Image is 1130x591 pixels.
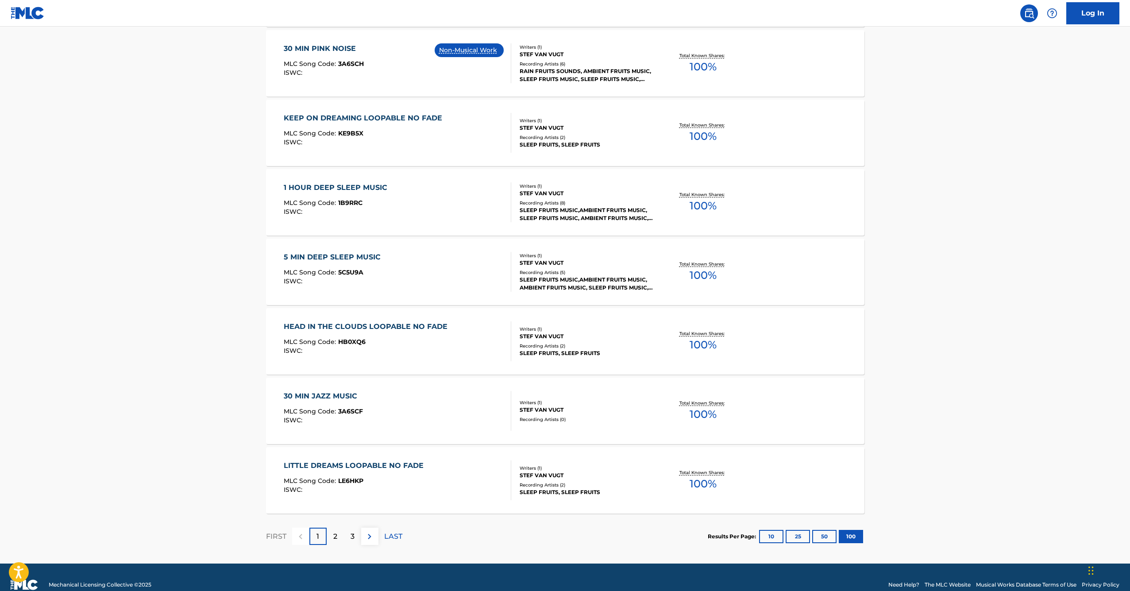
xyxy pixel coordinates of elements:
a: Musical Works Database Terms of Use [976,581,1076,589]
div: Recording Artists ( 2 ) [520,343,653,349]
span: 100 % [690,406,717,422]
span: MLC Song Code : [284,477,338,485]
img: search [1024,8,1034,19]
div: Help [1043,4,1061,22]
a: Privacy Policy [1082,581,1119,589]
p: 2 [333,531,337,542]
span: ISWC : [284,138,305,146]
div: STEF VAN VUGT [520,259,653,267]
div: Drag [1088,557,1094,584]
div: Writers ( 1 ) [520,117,653,124]
p: Total Known Shares: [679,52,727,59]
span: MLC Song Code : [284,407,338,415]
img: logo [11,579,38,590]
button: 25 [786,530,810,543]
span: ISWC : [284,347,305,355]
p: FIRST [266,531,286,542]
div: Recording Artists ( 5 ) [520,269,653,276]
p: Results Per Page: [708,533,758,541]
span: ISWC : [284,416,305,424]
span: MLC Song Code : [284,199,338,207]
div: STEF VAN VUGT [520,124,653,132]
span: 1B9RRC [338,199,363,207]
div: STEF VAN VUGT [520,332,653,340]
span: LE6HKP [338,477,363,485]
div: KEEP ON DREAMING LOOPABLE NO FADE [284,113,447,124]
div: SLEEP FRUITS, SLEEP FRUITS [520,349,653,357]
div: STEF VAN VUGT [520,471,653,479]
span: Mechanical Licensing Collective © 2025 [49,581,151,589]
p: Total Known Shares: [679,261,727,267]
p: Total Known Shares: [679,191,727,198]
div: 30 MIN JAZZ MUSIC [284,391,363,402]
span: 100 % [690,337,717,353]
div: 30 MIN PINK NOISE [284,43,364,54]
div: HEAD IN THE CLOUDS LOOPABLE NO FADE [284,321,452,332]
div: Writers ( 1 ) [520,326,653,332]
div: Recording Artists ( 6 ) [520,61,653,67]
span: 100 % [690,476,717,492]
div: Recording Artists ( 2 ) [520,482,653,488]
p: Total Known Shares: [679,330,727,337]
button: 100 [839,530,863,543]
span: ISWC : [284,277,305,285]
a: 5 MIN DEEP SLEEP MUSICMLC Song Code:5C5U9AISWC:Writers (1)STEF VAN VUGTRecording Artists (5)SLEEP... [266,239,864,305]
span: MLC Song Code : [284,129,338,137]
div: SLEEP FRUITS, SLEEP FRUITS [520,141,653,149]
span: ISWC : [284,486,305,494]
div: STEF VAN VUGT [520,406,653,414]
a: HEAD IN THE CLOUDS LOOPABLE NO FADEMLC Song Code:HB0XQ6ISWC:Writers (1)STEF VAN VUGTRecording Art... [266,308,864,375]
div: LITTLE DREAMS LOOPABLE NO FADE [284,460,428,471]
p: Total Known Shares: [679,400,727,406]
span: MLC Song Code : [284,268,338,276]
div: SLEEP FRUITS, SLEEP FRUITS [520,488,653,496]
span: 100 % [690,128,717,144]
img: right [364,531,375,542]
button: 50 [812,530,837,543]
div: Writers ( 1 ) [520,465,653,471]
p: Total Known Shares: [679,122,727,128]
div: RAIN FRUITS SOUNDS, AMBIENT FRUITS MUSIC, SLEEP FRUITS MUSIC, SLEEP FRUITS MUSIC, SLEEP FRUITS MU... [520,67,653,83]
a: 1 HOUR DEEP SLEEP MUSICMLC Song Code:1B9RRCISWC:Writers (1)STEF VAN VUGTRecording Artists (8)SLEE... [266,169,864,236]
div: Recording Artists ( 2 ) [520,134,653,141]
span: MLC Song Code : [284,60,338,68]
a: Public Search [1020,4,1038,22]
a: 30 MIN JAZZ MUSICMLC Song Code:3A6SCFISWC:Writers (1)STEF VAN VUGTRecording Artists (0)Total Know... [266,378,864,444]
p: Total Known Shares: [679,469,727,476]
div: 5 MIN DEEP SLEEP MUSIC [284,252,385,263]
div: STEF VAN VUGT [520,189,653,197]
span: MLC Song Code : [284,338,338,346]
div: Writers ( 1 ) [520,252,653,259]
div: SLEEP FRUITS MUSIC,AMBIENT FRUITS MUSIC, AMBIENT FRUITS MUSIC, SLEEP FRUITS MUSIC, SLEEP FRUITS M... [520,276,653,292]
div: Writers ( 1 ) [520,399,653,406]
div: Recording Artists ( 8 ) [520,200,653,206]
span: 3A6SCH [338,60,364,68]
a: 30 MIN PINK NOISEMLC Song Code:3A6SCHISWC:Non-Musical WorkWriters (1)STEF VAN VUGTRecording Artis... [266,30,864,97]
span: 100 % [690,267,717,283]
span: 3A6SCF [338,407,363,415]
p: 1 [316,531,319,542]
img: MLC Logo [11,7,45,19]
a: LITTLE DREAMS LOOPABLE NO FADEMLC Song Code:LE6HKPISWC:Writers (1)STEF VAN VUGTRecording Artists ... [266,447,864,514]
span: 100 % [690,198,717,214]
a: Need Help? [888,581,919,589]
span: KE9B5X [338,129,363,137]
span: ISWC : [284,208,305,216]
a: Log In [1066,2,1119,24]
iframe: Chat Widget [1086,549,1130,591]
span: 5C5U9A [338,268,363,276]
p: 3 [351,531,355,542]
div: Recording Artists ( 0 ) [520,416,653,423]
span: HB0XQ6 [338,338,366,346]
span: 100 % [690,59,717,75]
div: Writers ( 1 ) [520,183,653,189]
a: KEEP ON DREAMING LOOPABLE NO FADEMLC Song Code:KE9B5XISWC:Writers (1)STEF VAN VUGTRecording Artis... [266,100,864,166]
img: help [1047,8,1057,19]
div: Writers ( 1 ) [520,44,653,50]
div: SLEEP FRUITS MUSIC,AMBIENT FRUITS MUSIC, SLEEP FRUITS MUSIC, AMBIENT FRUITS MUSIC, SLEEP FRUITS M... [520,206,653,222]
p: Non-Musical Work [439,46,499,55]
span: ISWC : [284,69,305,77]
div: 1 HOUR DEEP SLEEP MUSIC [284,182,392,193]
p: LAST [384,531,402,542]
